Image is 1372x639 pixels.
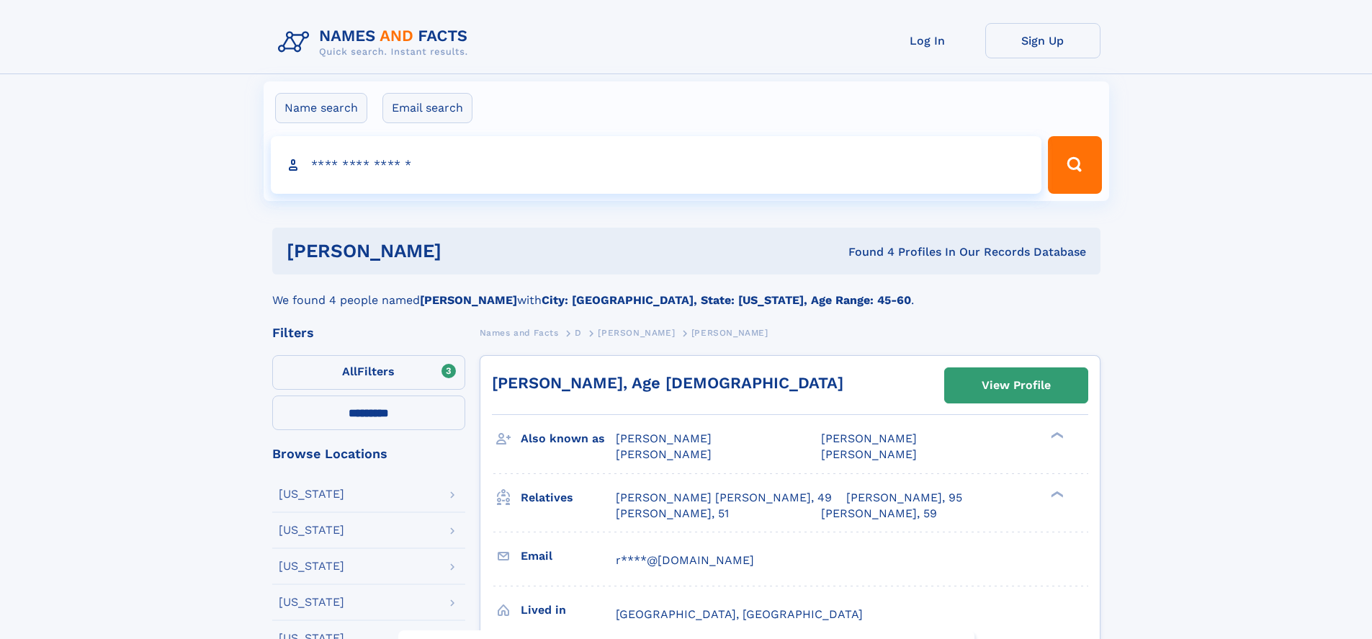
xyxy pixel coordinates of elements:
[272,274,1100,309] div: We found 4 people named with .
[272,23,480,62] img: Logo Names and Facts
[598,323,675,341] a: [PERSON_NAME]
[945,368,1088,403] a: View Profile
[287,242,645,260] h1: [PERSON_NAME]
[272,326,465,339] div: Filters
[521,486,616,510] h3: Relatives
[846,490,962,506] a: [PERSON_NAME], 95
[279,560,344,572] div: [US_STATE]
[342,365,357,378] span: All
[616,490,832,506] a: [PERSON_NAME] [PERSON_NAME], 49
[279,488,344,500] div: [US_STATE]
[492,374,843,392] a: [PERSON_NAME], Age [DEMOGRAPHIC_DATA]
[521,426,616,451] h3: Also known as
[575,328,582,338] span: D
[1047,489,1064,499] div: ❯
[480,323,559,341] a: Names and Facts
[616,506,729,522] a: [PERSON_NAME], 51
[420,293,517,307] b: [PERSON_NAME]
[616,447,712,461] span: [PERSON_NAME]
[271,136,1042,194] input: search input
[870,23,985,58] a: Log In
[982,369,1051,402] div: View Profile
[645,244,1086,260] div: Found 4 Profiles In Our Records Database
[821,447,917,461] span: [PERSON_NAME]
[1047,431,1064,440] div: ❯
[575,323,582,341] a: D
[275,93,367,123] label: Name search
[616,607,863,621] span: [GEOGRAPHIC_DATA], [GEOGRAPHIC_DATA]
[279,524,344,536] div: [US_STATE]
[821,506,937,522] a: [PERSON_NAME], 59
[821,432,917,445] span: [PERSON_NAME]
[1048,136,1101,194] button: Search Button
[279,596,344,608] div: [US_STATE]
[542,293,911,307] b: City: [GEOGRAPHIC_DATA], State: [US_STATE], Age Range: 45-60
[382,93,472,123] label: Email search
[272,447,465,460] div: Browse Locations
[598,328,675,338] span: [PERSON_NAME]
[985,23,1100,58] a: Sign Up
[521,598,616,622] h3: Lived in
[272,355,465,390] label: Filters
[521,544,616,568] h3: Email
[691,328,768,338] span: [PERSON_NAME]
[616,432,712,445] span: [PERSON_NAME]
